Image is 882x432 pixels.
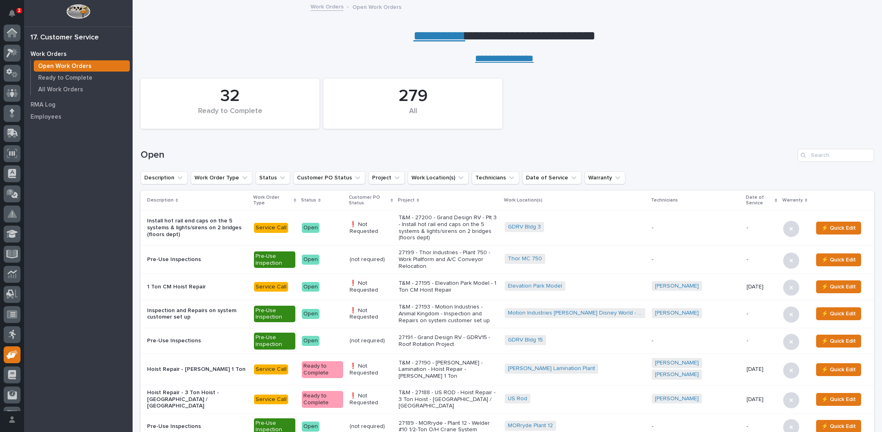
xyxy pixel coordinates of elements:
img: Workspace Logo [66,4,90,19]
p: - [652,337,740,344]
p: T&M - 27193 - Motion Industries - Animal Kingdom - Inspection and Repairs on system customer set up [399,304,498,324]
p: ❗ Not Requested [350,307,392,321]
p: T&M - 27195 - Elevation Park Model - 1 Ton CM Hoist Repair [399,280,498,294]
tr: Hoist Repair - 3 Ton Hoist - [GEOGRAPHIC_DATA] / [GEOGRAPHIC_DATA]Service CallReady to Complete❗ ... [141,385,874,414]
a: [PERSON_NAME] [655,360,699,366]
div: Pre-Use Inspection [254,251,295,268]
button: ⚡ Quick Edit [816,280,861,293]
a: [PERSON_NAME] [655,371,699,378]
span: ⚡ Quick Edit [821,422,856,431]
p: - [747,423,777,430]
a: Elevation Park Model [508,283,562,290]
div: Open [302,255,319,265]
a: Open Work Orders [31,60,133,72]
button: ⚡ Quick Edit [816,363,861,376]
span: ⚡ Quick Edit [821,223,856,233]
button: Warranty [585,171,625,184]
p: Hoist Repair - 3 Ton Hoist - [GEOGRAPHIC_DATA] / [GEOGRAPHIC_DATA] [147,389,248,409]
span: ⚡ Quick Edit [821,309,856,319]
p: - [747,256,777,263]
p: Open Work Orders [38,63,92,70]
div: Service Call [254,282,288,292]
tr: 1 Ton CM Hoist RepairService CallOpen❗ Not RequestedT&M - 27195 - Elevation Park Model - 1 Ton CM... [141,274,874,300]
a: GDRV Bldg 3 [508,224,541,230]
p: Employees [31,113,61,121]
p: ❗ Not Requested [350,363,392,376]
p: (not required) [350,423,392,430]
p: Work Order Type [253,193,292,208]
p: - [747,311,777,317]
p: [DATE] [747,366,777,373]
div: Service Call [254,223,288,233]
p: 3 [18,8,20,13]
button: ⚡ Quick Edit [816,253,861,266]
a: RMA Log [24,99,133,111]
p: All Work Orders [38,86,83,93]
button: ⚡ Quick Edit [816,393,861,406]
div: Open [302,336,319,346]
p: Pre-Use Inspections [147,256,248,263]
p: RMA Log [31,101,55,109]
p: Install hot rail end caps on the 5 systems & lights/sirens on 2 bridges (floors dept) [147,218,248,238]
p: Inspection and Repairs on system customer set up [147,307,248,321]
div: Ready to Complete [154,107,306,124]
p: T&M - 27190 - [PERSON_NAME] - Lamination - Hoist Repair - [PERSON_NAME] 1 Ton [399,360,498,380]
span: ⚡ Quick Edit [821,395,856,404]
p: Ready to Complete [38,74,92,82]
a: All Work Orders [31,84,133,95]
div: Open [302,223,319,233]
button: ⚡ Quick Edit [816,307,861,320]
button: Technicians [472,171,519,184]
p: Open Work Orders [352,2,401,11]
input: Search [798,149,874,162]
span: ⚡ Quick Edit [821,365,856,374]
div: Open [302,282,319,292]
tr: Install hot rail end caps on the 5 systems & lights/sirens on 2 bridges (floors dept)Service Call... [141,210,874,245]
p: ❗ Not Requested [350,393,392,406]
button: Description [141,171,188,184]
button: Customer PO Status [293,171,365,184]
p: (not required) [350,337,392,344]
p: 27199 - Thor Industries - Plant 750 - Work Platform and A/C Conveyor Relocation [399,249,498,269]
button: Work Order Type [191,171,252,184]
span: ⚡ Quick Edit [821,282,856,292]
button: ⚡ Quick Edit [816,222,861,235]
div: Service Call [254,395,288,405]
p: [DATE] [747,284,777,290]
a: Work Orders [24,48,133,60]
h1: Open [141,149,794,161]
button: ⚡ Quick Edit [816,335,861,348]
div: Ready to Complete [302,361,343,378]
div: Ready to Complete [302,391,343,408]
p: Pre-Use Inspections [147,337,248,344]
p: - [747,224,777,231]
span: ⚡ Quick Edit [821,255,856,265]
div: 279 [337,86,489,106]
a: GDRV Bldg 15 [508,337,543,344]
p: Technicians [651,196,678,205]
p: Date of Service [746,193,773,208]
p: 27191 - Grand Design RV - GDRV15 - Roof Rotation Project [399,334,498,348]
a: US Rod [508,395,527,402]
p: - [747,337,777,344]
div: Pre-Use Inspection [254,333,295,350]
p: ❗ Not Requested [350,280,392,294]
p: [DATE] [747,396,777,403]
p: Work Location(s) [504,196,542,205]
p: T&M - 27200 - Grand Design RV - Plt 3 - Install hot rail end caps on the 5 systems & lights/siren... [399,214,498,241]
button: Date of Service [522,171,581,184]
p: T&M - 27188 - US ROD - Hoist Repair - 3 Ton Hoist - [GEOGRAPHIC_DATA] / [GEOGRAPHIC_DATA] [399,389,498,409]
a: MORryde Plant 12 [508,422,553,429]
a: Ready to Complete [31,72,133,83]
button: Project [368,171,405,184]
tr: Inspection and Repairs on system customer set upPre-Use InspectionOpen❗ Not RequestedT&M - 27193 ... [141,300,874,328]
div: All [337,107,489,124]
div: Notifications3 [10,10,20,23]
div: Pre-Use Inspection [254,306,295,323]
div: Service Call [254,364,288,374]
div: 17. Customer Service [31,33,99,42]
a: Work Orders [311,2,344,11]
a: Thor MC 750 [508,255,542,262]
button: Work Location(s) [408,171,469,184]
